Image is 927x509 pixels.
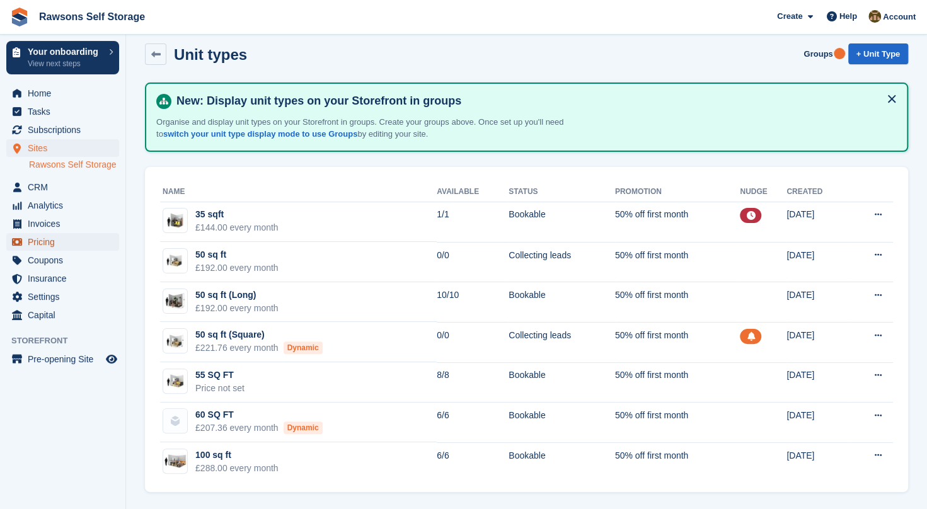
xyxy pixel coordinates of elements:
span: Pre-opening Site [28,350,103,368]
td: 1/1 [437,202,509,242]
div: £207.36 every month [195,421,323,435]
a: + Unit Type [848,43,908,64]
td: 6/6 [437,442,509,482]
span: Subscriptions [28,121,103,139]
td: Bookable [509,202,615,242]
div: £144.00 every month [195,221,279,234]
div: Price not set [195,382,245,395]
td: Collecting leads [509,242,615,282]
div: 50 sq ft (Square) [195,328,323,341]
td: [DATE] [786,242,848,282]
a: menu [6,288,119,306]
th: Status [509,182,615,202]
th: Nudge [740,182,786,202]
td: 0/0 [437,322,509,362]
a: menu [6,84,119,102]
th: Promotion [615,182,740,202]
span: Account [883,11,916,23]
a: Rawsons Self Storage [29,159,119,171]
td: Bookable [509,442,615,482]
span: Invoices [28,215,103,232]
h2: Unit types [174,46,247,63]
a: menu [6,121,119,139]
a: menu [6,139,119,157]
span: CRM [28,178,103,196]
div: £192.00 every month [195,261,279,275]
td: Collecting leads [509,322,615,362]
td: Bookable [509,282,615,323]
a: menu [6,103,119,120]
div: Dynamic [284,341,323,354]
a: menu [6,270,119,287]
td: [DATE] [786,202,848,242]
a: menu [6,233,119,251]
td: 50% off first month [615,242,740,282]
div: 35 sqft [195,208,279,221]
span: Pricing [28,233,103,251]
td: [DATE] [786,442,848,482]
div: £221.76 every month [195,341,323,355]
img: stora-icon-8386f47178a22dfd0bd8f6a31ec36ba5ce8667c1dd55bd0f319d3a0aa187defe.svg [10,8,29,26]
span: Storefront [11,335,125,347]
h4: New: Display unit types on your Storefront in groups [171,94,897,108]
div: £192.00 every month [195,302,279,315]
td: [DATE] [786,403,848,443]
div: £288.00 every month [195,462,279,475]
img: Aaron Wheeler [868,10,881,23]
span: Tasks [28,103,103,120]
td: 50% off first month [615,322,740,362]
img: blank-unit-type-icon-ffbac7b88ba66c5e286b0e438baccc4b9c83835d4c34f86887a83fc20ec27e7b.svg [163,409,187,433]
td: 50% off first month [615,282,740,323]
div: Tooltip anchor [834,48,845,59]
img: 7.5x7.0x8ft%2050-sqft-unit.jpg [163,332,187,350]
a: menu [6,251,119,269]
th: Created [786,182,848,202]
td: 50% off first month [615,403,740,443]
p: View next steps [28,58,103,69]
div: 50 sq ft (Long) [195,289,279,302]
span: Analytics [28,197,103,214]
img: 100-sqft-unit.jpg [163,452,187,471]
td: 6/6 [437,403,509,443]
img: 10x5x8ft-unit.jpg [163,292,187,310]
td: Bookable [509,362,615,403]
a: Preview store [104,352,119,367]
a: menu [6,178,119,196]
span: Sites [28,139,103,157]
img: 35-sqft-unit.jpg [163,212,187,230]
td: 8/8 [437,362,509,403]
a: Groups [798,43,838,64]
th: Name [160,182,437,202]
span: Capital [28,306,103,324]
span: Settings [28,288,103,306]
p: Your onboarding [28,47,103,56]
span: Insurance [28,270,103,287]
span: Coupons [28,251,103,269]
td: [DATE] [786,362,848,403]
p: Organise and display unit types on your Storefront in groups. Create your groups above. Once set ... [156,116,597,140]
th: Available [437,182,509,202]
div: 60 SQ FT [195,408,323,421]
a: menu [6,215,119,232]
a: menu [6,197,119,214]
a: menu [6,350,119,368]
a: switch your unit type display mode to use Groups [163,129,357,139]
td: [DATE] [786,282,848,323]
span: Help [839,10,857,23]
td: 50% off first month [615,202,740,242]
div: 100 sq ft [195,449,279,462]
td: 0/0 [437,242,509,282]
a: Your onboarding View next steps [6,41,119,74]
td: 50% off first month [615,442,740,482]
div: Dynamic [284,421,323,434]
div: 50 sq ft [195,248,279,261]
a: Rawsons Self Storage [34,6,150,27]
img: 50.jpg [163,252,187,270]
td: [DATE] [786,322,848,362]
div: 55 SQ FT [195,369,245,382]
a: menu [6,306,119,324]
td: 50% off first month [615,362,740,403]
td: Bookable [509,403,615,443]
td: 10/10 [437,282,509,323]
img: 50-sqft-unit.jpg [163,372,187,391]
